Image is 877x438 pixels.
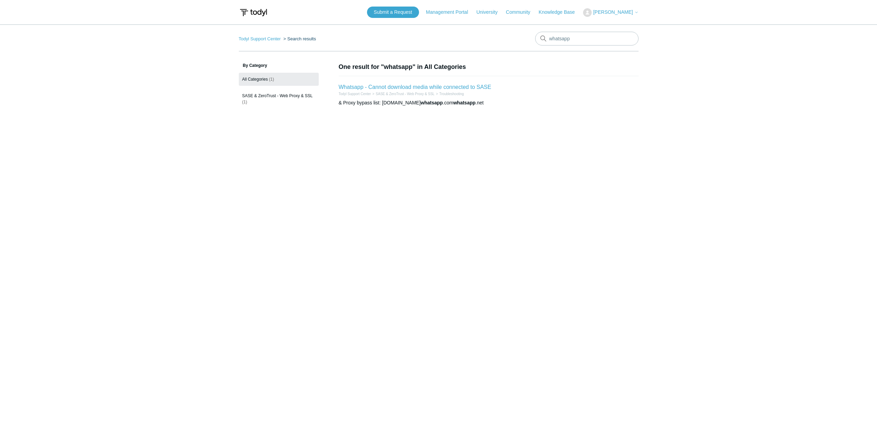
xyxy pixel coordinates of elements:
a: SASE & ZeroTrust - Web Proxy & SSL (1) [239,89,319,109]
button: [PERSON_NAME] [583,8,638,17]
li: Search results [282,36,316,41]
li: Troubleshooting [435,91,464,96]
span: All Categories [242,77,268,82]
li: Todyl Support Center [339,91,371,96]
a: Submit a Request [367,7,419,18]
span: (1) [269,77,274,82]
input: Search [535,32,639,45]
h1: One result for "whatsapp" in All Categories [339,62,639,72]
h3: By Category [239,62,319,69]
li: Todyl Support Center [239,36,282,41]
em: whatsapp [453,100,476,105]
a: All Categories (1) [239,73,319,86]
div: & Proxy bypass list: [DOMAIN_NAME] .com .net [339,99,639,106]
a: Community [506,9,537,16]
a: Troubleshooting [439,92,464,96]
a: Knowledge Base [539,9,582,16]
a: Whatsapp - Cannot download media while connected to SASE [339,84,491,90]
img: Todyl Support Center Help Center home page [239,6,268,19]
em: whatsapp [421,100,443,105]
a: Todyl Support Center [239,36,281,41]
span: SASE & ZeroTrust - Web Proxy & SSL [242,93,313,98]
a: Management Portal [426,9,475,16]
span: [PERSON_NAME] [593,9,633,15]
span: (1) [242,100,247,104]
a: SASE & ZeroTrust - Web Proxy & SSL [376,92,435,96]
li: SASE & ZeroTrust - Web Proxy & SSL [371,91,434,96]
a: Todyl Support Center [339,92,371,96]
a: University [476,9,504,16]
